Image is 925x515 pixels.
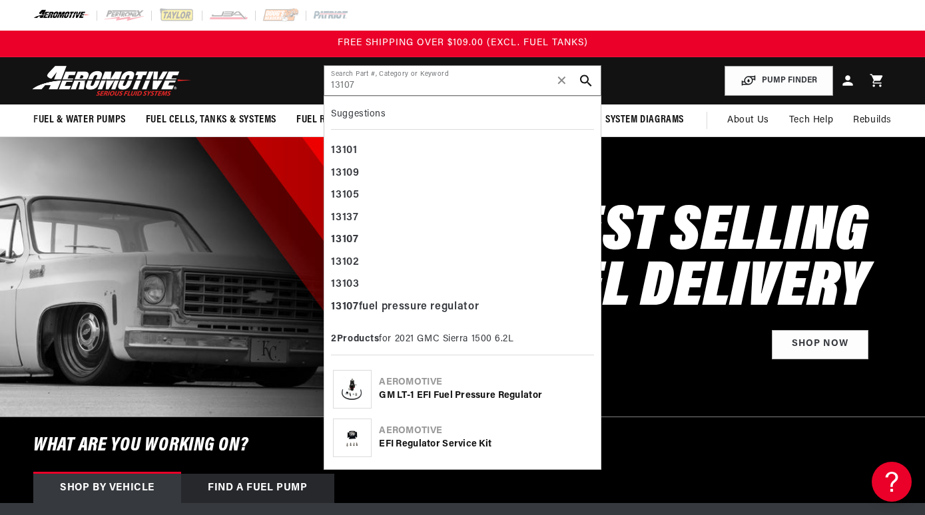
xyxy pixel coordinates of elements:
[331,273,593,296] div: 13103
[331,140,593,162] div: 13101
[331,301,358,312] b: 13107
[29,65,195,96] img: Aeromotive
[331,207,593,230] div: 13137
[181,474,334,503] div: Find a Fuel Pump
[571,66,601,95] button: search button
[331,162,593,185] div: 13109
[717,104,779,136] a: About Us
[286,104,384,136] summary: Fuel Regulators
[33,113,126,127] span: Fuel & Water Pumps
[595,104,694,136] summary: System Diagrams
[296,113,374,127] span: Fuel Regulators
[136,104,286,136] summary: Fuel Cells, Tanks & Systems
[605,113,684,127] span: System Diagrams
[23,104,136,136] summary: Fuel & Water Pumps
[331,252,593,274] div: 13102
[331,234,358,245] b: 13107
[146,113,276,127] span: Fuel Cells, Tanks & Systems
[772,330,868,360] a: Shop Now
[334,377,371,402] img: GM LT-1 EFI Fuel Pressure Regulator
[379,425,591,438] div: Aeromotive
[789,113,833,128] span: Tech Help
[33,474,181,503] div: Shop by vehicle
[334,425,371,450] img: EFI Regulator Service Kit
[331,103,593,130] div: Suggestions
[556,70,568,91] span: ✕
[331,184,593,207] div: 13105
[331,334,379,344] b: 2 Products
[379,438,591,451] div: EFI Regulator Service Kit
[853,113,892,128] span: Rebuilds
[779,104,843,136] summary: Tech Help
[400,205,868,317] h2: SHOP BEST SELLING FUEL DELIVERY
[843,104,902,136] summary: Rebuilds
[379,376,591,389] div: Aeromotive
[331,296,593,319] div: fuel pressure regulator
[379,389,591,403] div: GM LT-1 EFI Fuel Pressure Regulator
[727,115,769,125] span: About Us
[725,66,833,96] button: PUMP FINDER
[331,328,593,355] div: for 2021 GMC Sierra 1500 6.2L
[338,38,588,48] span: FREE SHIPPING OVER $109.00 (EXCL. FUEL TANKS)
[324,66,600,95] input: Search by Part Number, Category or Keyword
